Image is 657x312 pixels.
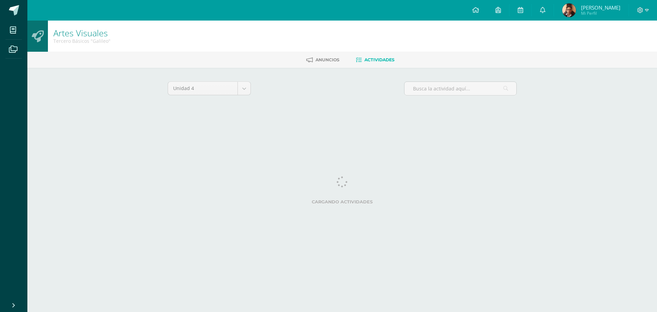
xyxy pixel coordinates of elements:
[173,82,232,95] span: Unidad 4
[364,57,395,62] span: Actividades
[53,27,108,39] a: Artes Visuales
[581,4,620,11] span: [PERSON_NAME]
[581,10,620,16] span: Mi Perfil
[306,54,339,65] a: Anuncios
[168,82,250,95] a: Unidad 4
[562,3,576,17] img: 3a6ce4f768a7b1eafc7f18269d90ebb8.png
[404,82,516,95] input: Busca la actividad aquí...
[53,38,111,44] div: Tercero Básicos 'Galileo'
[356,54,395,65] a: Actividades
[53,28,111,38] h1: Artes Visuales
[168,199,517,204] label: Cargando actividades
[315,57,339,62] span: Anuncios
